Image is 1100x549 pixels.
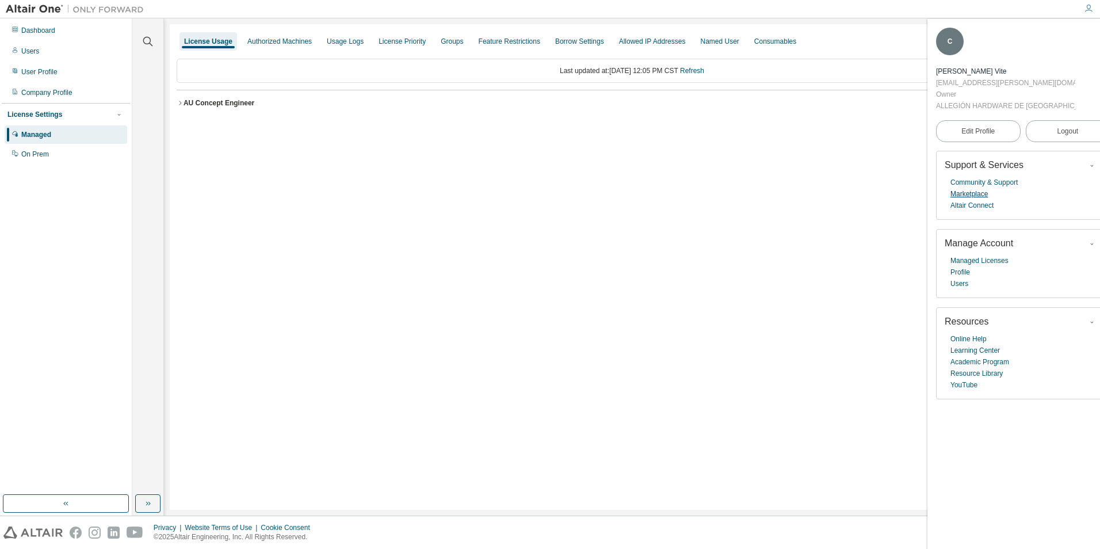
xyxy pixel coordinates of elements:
[754,37,796,46] div: Consumables
[21,150,49,159] div: On Prem
[950,333,987,345] a: Online Help
[261,523,316,532] div: Cookie Consent
[479,37,540,46] div: Feature Restrictions
[936,120,1021,142] a: Edit Profile
[945,317,988,326] span: Resources
[950,255,1009,266] a: Managed Licenses
[7,110,62,119] div: License Settings
[950,266,970,278] a: Profile
[379,37,426,46] div: License Priority
[936,66,1075,77] div: Carlos Alejandro Rodriguez Vite
[327,37,364,46] div: Usage Logs
[108,527,120,539] img: linkedin.svg
[950,379,977,391] a: YouTube
[21,130,51,139] div: Managed
[950,200,994,211] a: Altair Connect
[619,37,686,46] div: Allowed IP Addresses
[247,37,312,46] div: Authorized Machines
[177,90,1087,116] button: AU Concept EngineerLicense ID: 148324
[945,238,1013,248] span: Manage Account
[441,37,463,46] div: Groups
[950,278,968,289] a: Users
[6,3,150,15] img: Altair One
[950,345,1000,356] a: Learning Center
[21,88,72,97] div: Company Profile
[680,67,704,75] a: Refresh
[950,368,1003,379] a: Resource Library
[936,89,1075,100] div: Owner
[936,100,1075,112] div: ALLEGIÓN HARDWARE DE [GEOGRAPHIC_DATA]
[184,37,232,46] div: License Usage
[936,77,1075,89] div: [EMAIL_ADDRESS][PERSON_NAME][DOMAIN_NAME]
[154,532,317,542] p: © 2025 Altair Engineering, Inc. All Rights Reserved.
[21,26,55,35] div: Dashboard
[185,523,261,532] div: Website Terms of Use
[89,527,101,539] img: instagram.svg
[21,67,58,77] div: User Profile
[1057,125,1078,137] span: Logout
[948,37,953,45] span: C
[154,523,185,532] div: Privacy
[70,527,82,539] img: facebook.svg
[700,37,739,46] div: Named User
[3,527,63,539] img: altair_logo.svg
[950,188,988,200] a: Marketplace
[961,127,995,136] span: Edit Profile
[184,98,254,108] div: AU Concept Engineer
[950,356,1009,368] a: Academic Program
[177,59,1087,83] div: Last updated at: [DATE] 12:05 PM CST
[21,47,39,56] div: Users
[945,160,1023,170] span: Support & Services
[950,177,1018,188] a: Community & Support
[127,527,143,539] img: youtube.svg
[555,37,604,46] div: Borrow Settings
